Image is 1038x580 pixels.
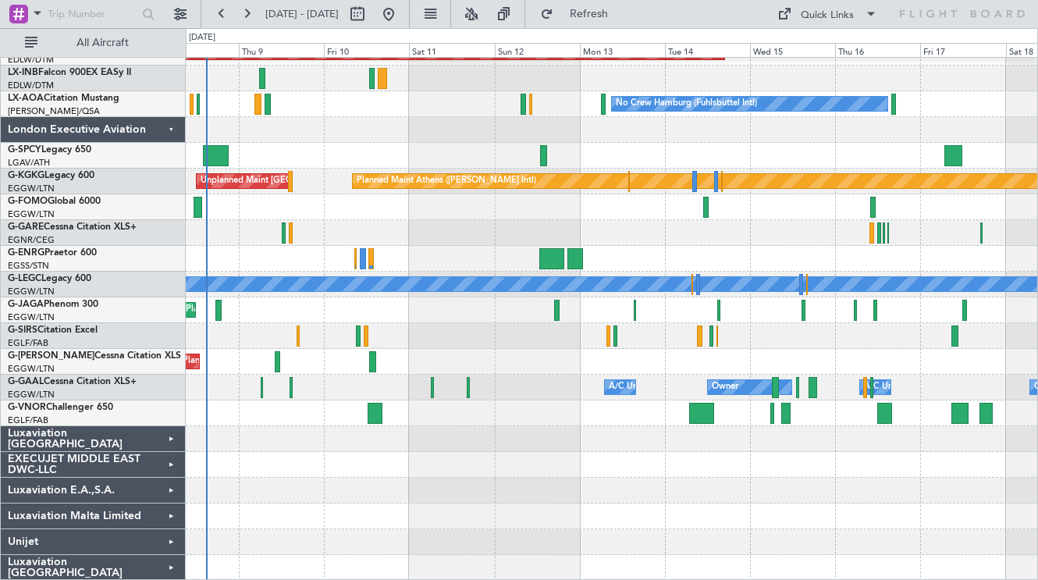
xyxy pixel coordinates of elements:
a: EDLW/DTM [8,80,54,91]
a: EDLW/DTM [8,54,54,66]
a: [PERSON_NAME]/QSA [8,105,100,117]
div: Unplanned Maint [GEOGRAPHIC_DATA] (Ataturk) [201,169,397,193]
span: Refresh [556,9,622,20]
a: G-GARECessna Citation XLS+ [8,222,137,232]
span: G-SPCY [8,145,41,155]
a: EGNR/CEG [8,234,55,246]
span: G-JAGA [8,300,44,309]
span: G-SIRS [8,326,37,335]
div: Fri 17 [920,43,1005,57]
span: G-KGKG [8,171,44,180]
button: Refresh [533,2,627,27]
div: Wed 15 [750,43,835,57]
a: LGAV/ATH [8,157,50,169]
span: G-[PERSON_NAME] [8,351,94,361]
span: G-GAAL [8,377,44,386]
div: Owner [712,375,738,399]
a: LX-AOACitation Mustang [8,94,119,103]
div: A/C Unavailable [609,375,674,399]
a: G-LEGCLegacy 600 [8,274,91,283]
a: EGGW/LTN [8,363,55,375]
span: G-LEGC [8,274,41,283]
a: G-GAALCessna Citation XLS+ [8,377,137,386]
div: Sun 12 [495,43,580,57]
span: All Aircraft [41,37,165,48]
a: G-KGKGLegacy 600 [8,171,94,180]
a: G-SIRSCitation Excel [8,326,98,335]
span: [DATE] - [DATE] [265,7,339,21]
a: EGGW/LTN [8,286,55,297]
a: G-ENRGPraetor 600 [8,248,97,258]
a: LX-INBFalcon 900EX EASy II [8,68,131,77]
div: Mon 13 [580,43,665,57]
div: [DATE] [189,31,215,44]
div: Thu 16 [835,43,920,57]
a: G-[PERSON_NAME]Cessna Citation XLS [8,351,181,361]
a: G-SPCYLegacy 650 [8,145,91,155]
div: Sat 11 [409,43,494,57]
a: EGSS/STN [8,260,49,272]
div: Thu 9 [239,43,324,57]
a: EGLF/FAB [8,337,48,349]
a: EGGW/LTN [8,183,55,194]
a: EGGW/LTN [8,311,55,323]
div: Tue 14 [665,43,750,57]
span: G-FOMO [8,197,48,206]
a: EGGW/LTN [8,389,55,400]
a: EGLF/FAB [8,415,48,426]
input: Trip Number [48,2,137,26]
div: Fri 10 [324,43,409,57]
div: Quick Links [801,8,854,23]
span: LX-INB [8,68,38,77]
div: Planned Maint Athens ([PERSON_NAME] Intl) [357,169,536,193]
button: Quick Links [770,2,885,27]
a: G-JAGAPhenom 300 [8,300,98,309]
span: G-ENRG [8,248,44,258]
div: No Crew Hamburg (Fuhlsbuttel Intl) [616,92,757,116]
a: G-VNORChallenger 650 [8,403,113,412]
a: G-FOMOGlobal 6000 [8,197,101,206]
span: LX-AOA [8,94,44,103]
button: All Aircraft [17,30,169,55]
a: EGGW/LTN [8,208,55,220]
span: G-VNOR [8,403,46,412]
div: Wed 8 [154,43,239,57]
span: G-GARE [8,222,44,232]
